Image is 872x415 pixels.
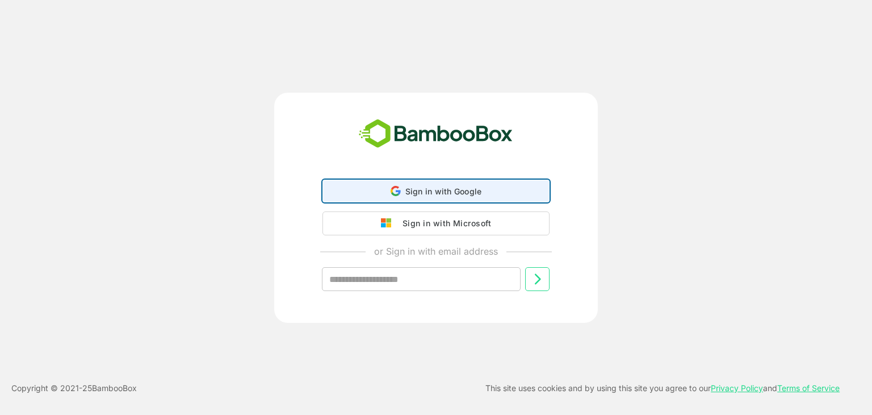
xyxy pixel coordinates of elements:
[353,115,519,153] img: bamboobox
[322,211,550,235] button: Sign in with Microsoft
[374,244,498,258] p: or Sign in with email address
[405,186,482,196] span: Sign in with Google
[777,383,840,393] a: Terms of Service
[711,383,763,393] a: Privacy Policy
[397,216,491,231] div: Sign in with Microsoft
[485,381,840,395] p: This site uses cookies and by using this site you agree to our and
[11,381,137,395] p: Copyright © 2021- 25 BambooBox
[381,218,397,229] img: google
[322,180,550,202] div: Sign in with Google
